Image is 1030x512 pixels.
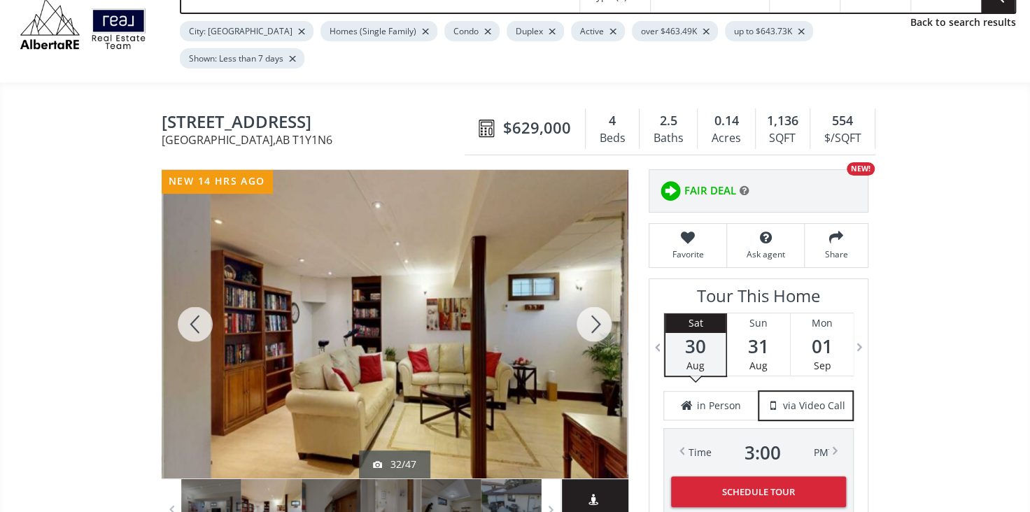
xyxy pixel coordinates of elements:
[162,134,472,145] span: [GEOGRAPHIC_DATA] , AB T1Y1N6
[791,336,854,356] span: 01
[910,15,1016,29] a: Back to search results
[162,113,472,134] span: 1808 65 Street NE
[571,21,625,41] div: Active
[632,21,718,41] div: over $463.49K
[320,21,437,41] div: Homes (Single Family)
[791,313,854,333] div: Mon
[593,128,632,149] div: Beds
[817,112,868,130] div: 554
[763,128,803,149] div: SQFT
[180,21,313,41] div: City: [GEOGRAPHIC_DATA]
[745,443,781,462] span: 3 : 00
[684,183,736,198] span: FAIR DEAL
[503,117,571,138] span: $629,000
[689,443,828,462] div: Time PM
[663,286,854,313] h3: Tour This Home
[593,112,632,130] div: 4
[725,21,813,41] div: up to $643.73K
[749,359,768,372] span: Aug
[647,128,690,149] div: Baths
[647,112,690,130] div: 2.5
[767,112,798,130] span: 1,136
[507,21,564,41] div: Duplex
[828,443,968,462] div: Time PM
[847,162,875,176] div: NEW!
[180,48,304,69] div: Shown: Less than 7 days
[705,128,747,149] div: Acres
[727,336,789,356] span: 31
[373,457,416,471] div: 32/47
[665,313,726,333] div: Sat
[697,399,741,413] span: in Person
[782,399,845,413] span: via Video Call
[705,112,747,130] div: 0.14
[813,359,831,372] span: Sep
[817,128,868,149] div: $/SQFT
[727,313,789,333] div: Sun
[734,248,797,260] span: Ask agent
[665,336,726,356] span: 30
[162,170,628,478] div: 1808 65 Street NE Calgary, AB T1Y1N6 - Photo 32 of 47
[656,177,684,205] img: rating icon
[162,170,272,193] div: new 14 hrs ago
[671,476,846,507] button: Schedule Tour
[656,248,719,260] span: Favorite
[812,248,861,260] span: Share
[444,21,500,41] div: Condo
[686,359,705,372] span: Aug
